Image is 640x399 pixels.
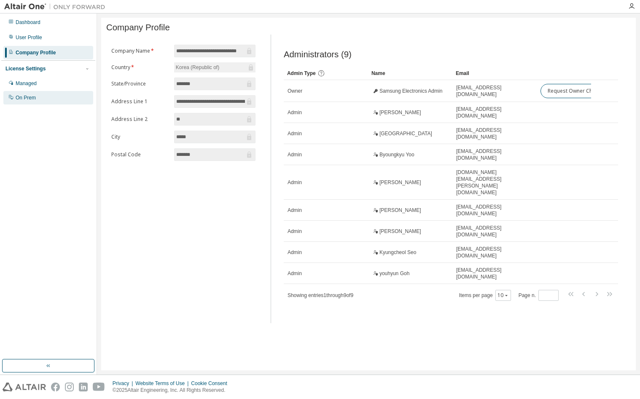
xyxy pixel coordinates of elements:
[456,67,533,80] div: Email
[16,49,56,56] div: Company Profile
[111,80,169,87] label: State/Province
[379,179,421,186] span: [PERSON_NAME]
[288,249,302,256] span: Admin
[288,130,302,137] span: Admin
[135,380,191,387] div: Website Terms of Use
[16,34,42,41] div: User Profile
[288,270,302,277] span: Admin
[288,109,302,116] span: Admin
[379,207,421,214] span: [PERSON_NAME]
[106,23,170,32] span: Company Profile
[79,383,88,391] img: linkedin.svg
[287,70,316,76] span: Admin Type
[379,270,409,277] span: youhyun Goh
[456,169,533,196] span: [DOMAIN_NAME][EMAIL_ADDRESS][PERSON_NAME][DOMAIN_NAME]
[456,225,533,238] span: [EMAIL_ADDRESS][DOMAIN_NAME]
[51,383,60,391] img: facebook.svg
[379,151,414,158] span: Byoungkyu Yoo
[379,228,421,235] span: [PERSON_NAME]
[288,88,302,94] span: Owner
[379,130,432,137] span: [GEOGRAPHIC_DATA]
[288,207,302,214] span: Admin
[459,290,511,301] span: Items per page
[497,292,509,299] button: 10
[519,290,559,301] span: Page n.
[111,134,169,140] label: City
[284,50,352,59] span: Administrators (9)
[16,19,40,26] div: Dashboard
[3,383,46,391] img: altair_logo.svg
[111,151,169,158] label: Postal Code
[288,179,302,186] span: Admin
[113,380,135,387] div: Privacy
[456,106,533,119] span: [EMAIL_ADDRESS][DOMAIN_NAME]
[174,62,255,72] div: Korea (Republic of)
[456,148,533,161] span: [EMAIL_ADDRESS][DOMAIN_NAME]
[93,383,105,391] img: youtube.svg
[65,383,74,391] img: instagram.svg
[111,48,169,54] label: Company Name
[5,65,46,72] div: License Settings
[456,246,533,259] span: [EMAIL_ADDRESS][DOMAIN_NAME]
[379,109,421,116] span: [PERSON_NAME]
[288,228,302,235] span: Admin
[191,380,232,387] div: Cookie Consent
[456,204,533,217] span: [EMAIL_ADDRESS][DOMAIN_NAME]
[541,84,612,98] button: Request Owner Change
[113,387,232,394] p: © 2025 Altair Engineering, Inc. All Rights Reserved.
[16,80,37,87] div: Managed
[456,84,533,98] span: [EMAIL_ADDRESS][DOMAIN_NAME]
[111,64,169,71] label: Country
[175,63,221,72] div: Korea (Republic of)
[379,249,416,256] span: Kyungcheol Seo
[379,88,442,94] span: Samsung Electronics Admin
[456,127,533,140] span: [EMAIL_ADDRESS][DOMAIN_NAME]
[288,151,302,158] span: Admin
[111,116,169,123] label: Address Line 2
[456,267,533,280] span: [EMAIL_ADDRESS][DOMAIN_NAME]
[288,292,353,298] span: Showing entries 1 through 9 of 9
[16,94,36,101] div: On Prem
[111,98,169,105] label: Address Line 1
[371,67,449,80] div: Name
[4,3,110,11] img: Altair One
